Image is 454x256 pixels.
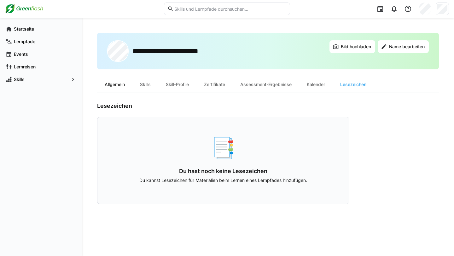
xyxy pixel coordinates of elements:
h3: Du hast noch keine Lesezeichen [118,168,329,175]
div: Lesezeichen [333,77,374,92]
span: Bild hochladen [340,44,372,50]
p: Du kannst Lesezeichen für Materialien beim Lernen eines Lernpfades hinzufügen. [118,177,329,183]
h3: Lesezeichen [97,102,349,109]
div: Kalender [299,77,333,92]
div: Skills [132,77,158,92]
div: Zertifikate [196,77,233,92]
input: Skills und Lernpfade durchsuchen… [174,6,287,12]
div: 📑 [118,137,329,158]
button: Name bearbeiten [378,40,429,53]
div: Skill-Profile [158,77,196,92]
button: Bild hochladen [329,40,375,53]
div: Allgemein [97,77,132,92]
div: Assessment-Ergebnisse [233,77,299,92]
span: Name bearbeiten [388,44,426,50]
